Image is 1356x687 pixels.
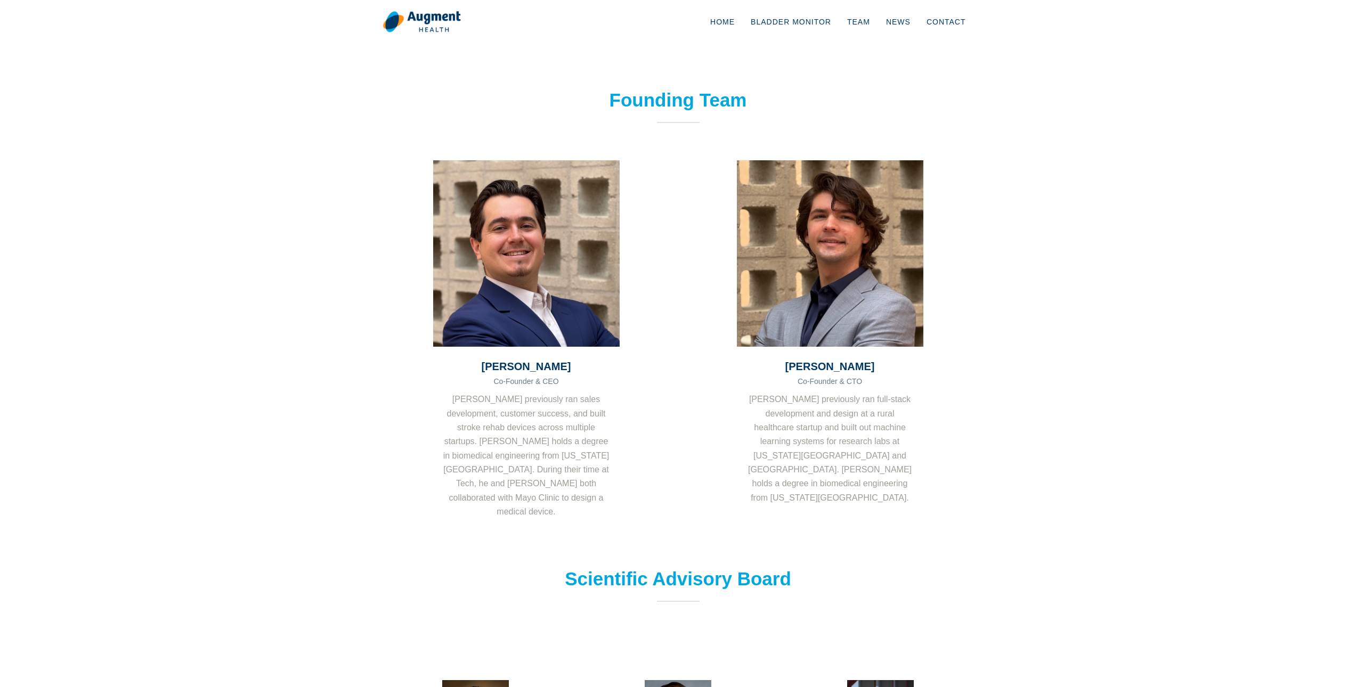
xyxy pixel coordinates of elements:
[493,377,558,386] span: Co-Founder & CEO
[878,4,919,39] a: News
[743,4,839,39] a: Bladder Monitor
[919,4,974,39] a: Contact
[737,160,923,347] img: Stephen Kalinsky Headshot
[433,360,620,373] h3: [PERSON_NAME]
[534,89,822,111] h2: Founding Team
[798,377,862,386] span: Co-Founder & CTO
[737,360,923,373] h3: [PERSON_NAME]
[433,392,620,519] p: [PERSON_NAME] previously ran sales development, customer success, and built stroke rehab devices ...
[839,4,878,39] a: Team
[433,160,620,347] img: Jared Meyers Headshot
[383,11,461,33] img: logo
[534,568,822,590] h2: Scientific Advisory Board
[737,392,923,505] p: [PERSON_NAME] previously ran full-stack development and design at a rural healthcare startup and ...
[702,4,743,39] a: Home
